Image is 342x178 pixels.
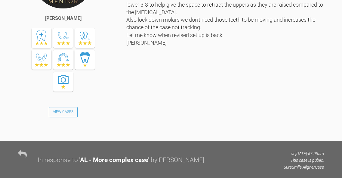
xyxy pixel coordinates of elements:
[284,164,324,170] p: SureSmile Aligner Case
[45,14,82,22] div: [PERSON_NAME]
[49,107,78,117] a: View Cases
[79,155,149,165] div: ' AL - More complex case '
[284,150,324,157] p: on [DATE] at 7:08am
[151,155,204,165] div: by [PERSON_NAME]
[38,155,78,165] div: In response to
[284,157,324,164] p: This case is public.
